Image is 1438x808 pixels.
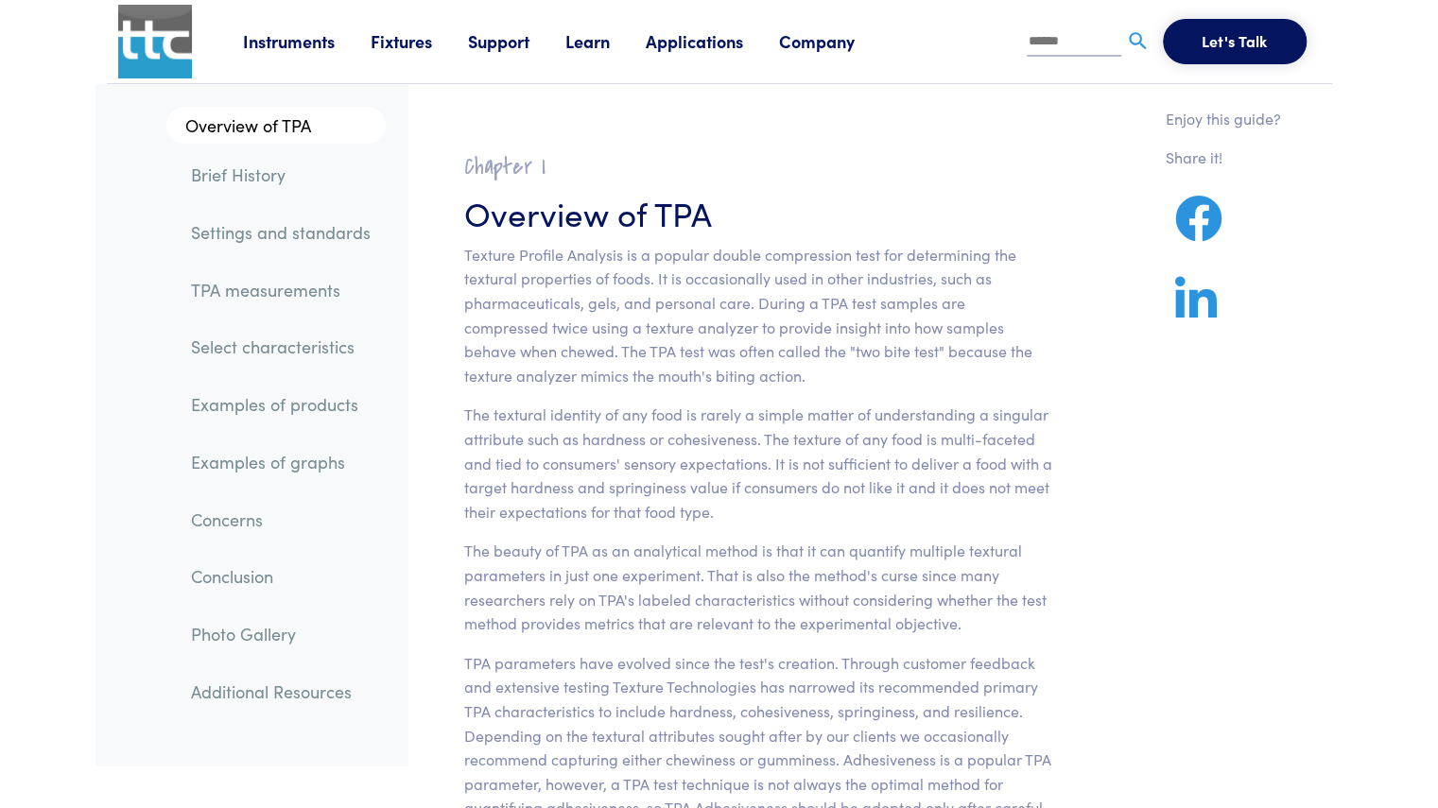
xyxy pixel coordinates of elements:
a: Instruments [243,29,371,53]
a: Photo Gallery [176,612,386,656]
p: Enjoy this guide? [1166,107,1281,131]
a: Conclusion [176,555,386,598]
a: Support [468,29,565,53]
a: TPA measurements [176,268,386,312]
a: Select characteristics [176,325,386,369]
a: Overview of TPA [166,107,386,145]
a: Additional Resources [176,670,386,713]
a: Examples of graphs [176,440,386,484]
a: Learn [565,29,646,53]
button: Let's Talk [1163,19,1307,64]
a: Concerns [176,498,386,542]
a: Company [779,29,891,53]
p: Share it! [1166,146,1281,170]
a: Brief History [176,153,386,197]
a: Share on LinkedIn [1166,299,1226,322]
a: Applications [646,29,779,53]
h2: Chapter I [464,152,1053,181]
p: The beauty of TPA as an analytical method is that it can quantify multiple textural parameters in... [464,539,1053,635]
p: The textural identity of any food is rarely a simple matter of understanding a singular attribute... [464,403,1053,524]
a: Settings and standards [176,211,386,254]
h3: Overview of TPA [464,189,1053,235]
a: Fixtures [371,29,468,53]
p: Texture Profile Analysis is a popular double compression test for determining the textural proper... [464,243,1053,388]
a: Examples of products [176,383,386,426]
img: ttc_logo_1x1_v1.0.png [118,5,192,78]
